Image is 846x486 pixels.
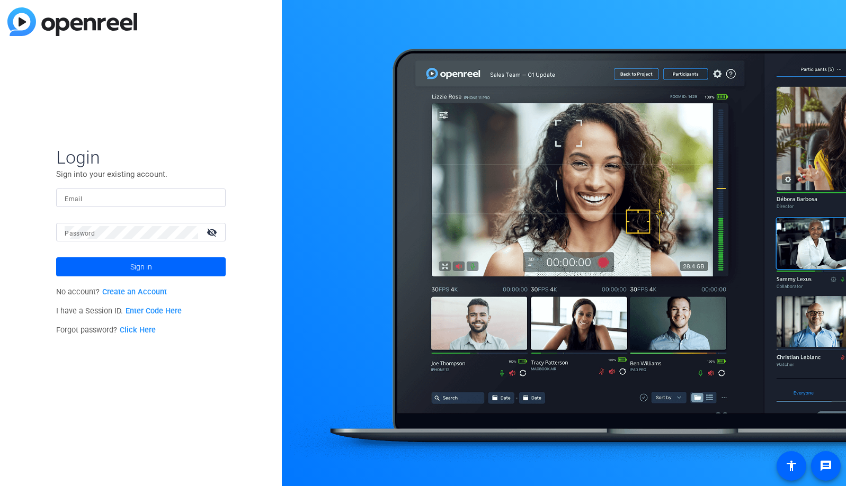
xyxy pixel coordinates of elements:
[102,287,167,296] a: Create an Account
[65,192,217,204] input: Enter Email Address
[820,460,832,472] mat-icon: message
[56,307,182,316] span: I have a Session ID.
[785,460,798,472] mat-icon: accessibility
[65,230,95,237] mat-label: Password
[56,168,226,180] p: Sign into your existing account.
[130,254,152,280] span: Sign in
[56,146,226,168] span: Login
[200,224,226,240] mat-icon: visibility_off
[56,326,156,335] span: Forgot password?
[7,7,137,36] img: blue-gradient.svg
[65,195,82,203] mat-label: Email
[56,257,226,276] button: Sign in
[56,287,167,296] span: No account?
[120,326,156,335] a: Click Here
[126,307,182,316] a: Enter Code Here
